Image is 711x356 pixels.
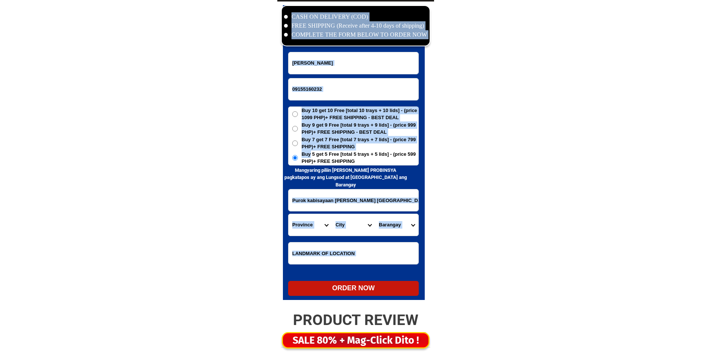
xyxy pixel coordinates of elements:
[276,332,435,349] div: SALE 80% + Mag-Click Dito !
[284,21,427,30] li: FREE SHIPPING (Receive after 4-10 days of shipping)
[289,214,332,236] select: Select province
[288,283,419,293] div: ORDER NOW
[292,126,298,131] input: Buy 9 get 9 Free [total 9 trays + 9 lids] - (price 999 PHP)+ FREE SHIPPING - BEST DEAL
[283,167,409,189] h6: Mangyaring piliin [PERSON_NAME] PROBINSYA pagkatapos ay ang Lungsod at [GEOGRAPHIC_DATA] ang Bara...
[302,107,418,121] span: Buy 10 get 10 Free [total 10 trays + 10 lids] - (price 1099 PHP)+ FREE SHIPPING - BEST DEAL
[302,151,418,165] span: Buy 5 get 5 Free [total 5 trays + 5 lids] - (price 599 PHP)+ FREE SHIPPING
[302,136,418,151] span: Buy 7 get 7 Free [total 7 trays + 7 lids] - (price 799 PHP)+ FREE SHIPPING
[332,214,375,236] select: Select district
[284,12,427,21] li: CASH ON DELIVERY (COD)
[375,214,418,236] select: Select commune
[302,121,418,136] span: Buy 9 get 9 Free [total 9 trays + 9 lids] - (price 999 PHP)+ FREE SHIPPING - BEST DEAL
[292,155,298,161] input: Buy 5 get 5 Free [total 5 trays + 5 lids] - (price 599 PHP)+ FREE SHIPPING
[292,111,298,117] input: Buy 10 get 10 Free [total 10 trays + 10 lids] - (price 1099 PHP)+ FREE SHIPPING - BEST DEAL
[289,52,418,74] input: Input full_name
[284,30,427,39] li: COMPLETE THE FORM BELOW TO ORDER NOW
[292,140,298,146] input: Buy 7 get 7 Free [total 7 trays + 7 lids] - (price 799 PHP)+ FREE SHIPPING
[277,311,434,329] h2: PRODUCT REVIEW
[289,242,418,264] input: Input LANDMARKOFLOCATION
[289,78,418,100] input: Input phone_number
[289,189,418,211] input: Input address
